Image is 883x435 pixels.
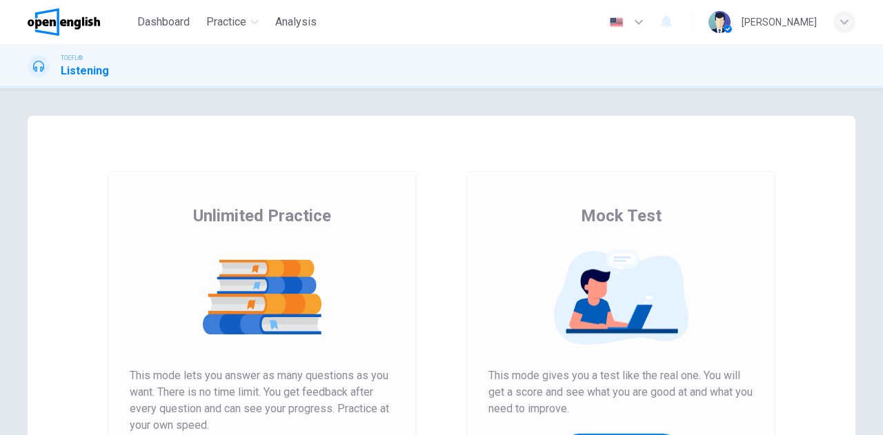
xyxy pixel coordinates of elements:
span: Mock Test [581,205,662,227]
h1: Listening [61,63,109,79]
span: This mode gives you a test like the real one. You will get a score and see what you are good at a... [488,367,753,417]
img: Profile picture [708,11,731,33]
span: Practice [206,14,246,30]
span: This mode lets you answer as many questions as you want. There is no time limit. You get feedback... [130,367,395,434]
img: en [608,17,625,28]
div: [PERSON_NAME] [742,14,817,30]
img: OpenEnglish logo [28,8,100,36]
button: Dashboard [132,10,195,34]
span: Dashboard [137,14,190,30]
span: Unlimited Practice [193,205,331,227]
span: TOEFL® [61,53,83,63]
a: OpenEnglish logo [28,8,132,36]
button: Analysis [270,10,322,34]
button: Practice [201,10,264,34]
span: Analysis [275,14,317,30]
